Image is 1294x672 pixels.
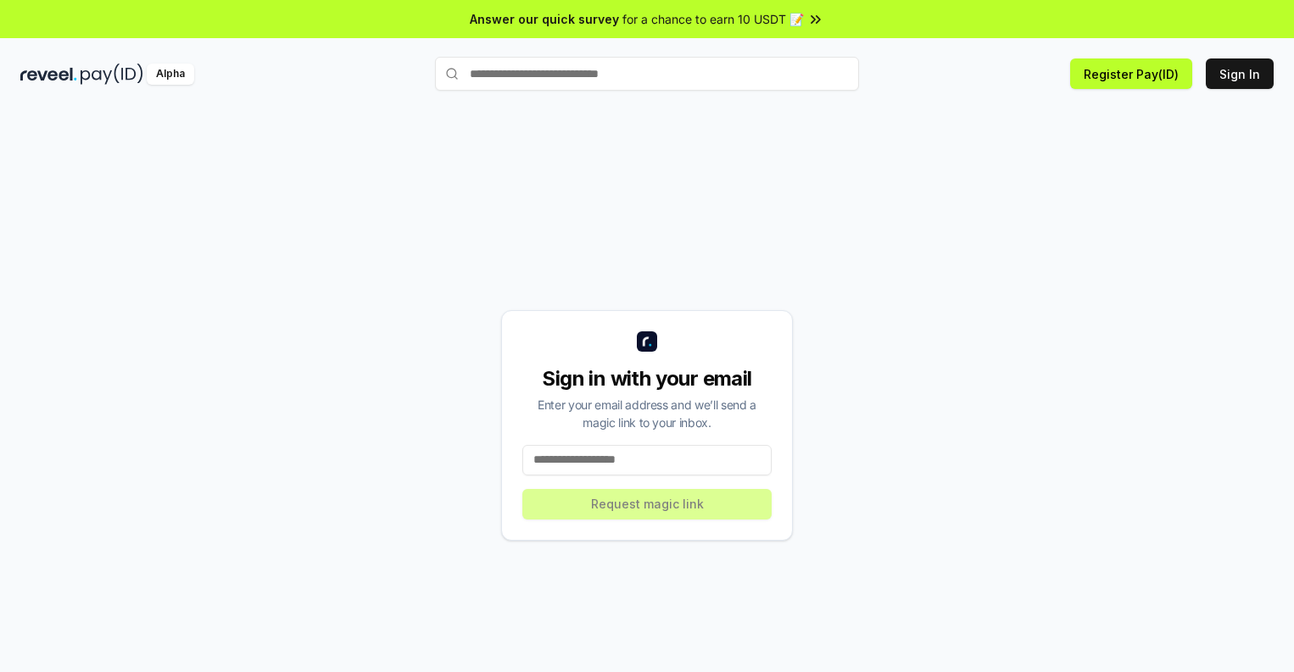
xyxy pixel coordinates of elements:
img: logo_small [637,331,657,352]
img: pay_id [81,64,143,85]
span: for a chance to earn 10 USDT 📝 [622,10,804,28]
div: Sign in with your email [522,365,772,392]
div: Alpha [147,64,194,85]
button: Sign In [1206,58,1274,89]
button: Register Pay(ID) [1070,58,1192,89]
img: reveel_dark [20,64,77,85]
span: Answer our quick survey [470,10,619,28]
div: Enter your email address and we’ll send a magic link to your inbox. [522,396,772,431]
